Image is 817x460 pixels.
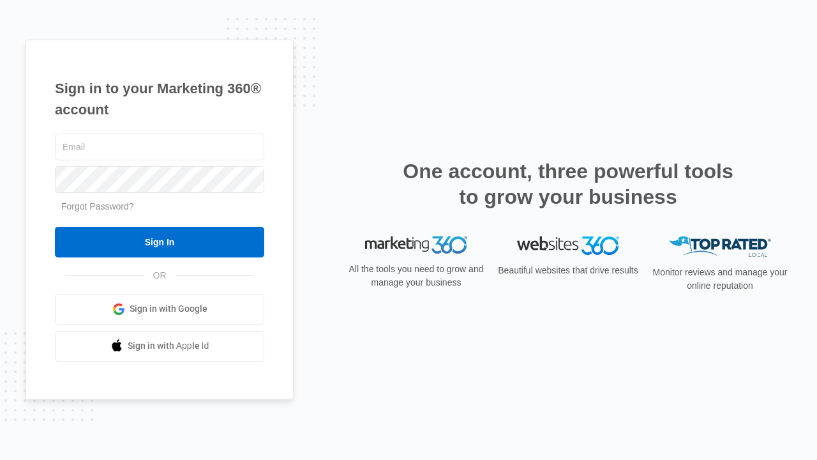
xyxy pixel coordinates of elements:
[55,331,264,362] a: Sign in with Apple Id
[399,158,737,210] h2: One account, three powerful tools to grow your business
[55,78,264,120] h1: Sign in to your Marketing 360® account
[61,201,134,211] a: Forgot Password?
[55,134,264,160] input: Email
[55,294,264,325] a: Sign in with Google
[144,269,176,282] span: OR
[128,339,209,353] span: Sign in with Apple Id
[365,236,467,254] img: Marketing 360
[55,227,264,257] input: Sign In
[497,264,640,277] p: Beautiful websites that drive results
[648,266,791,293] p: Monitor reviews and manage your online reputation
[517,236,619,255] img: Websites 360
[130,302,207,316] span: Sign in with Google
[669,236,771,257] img: Top Rated Local
[345,263,488,289] p: All the tools you need to grow and manage your business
